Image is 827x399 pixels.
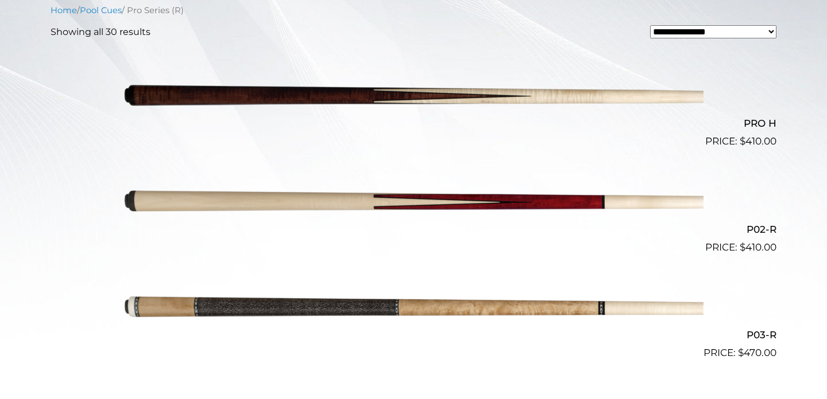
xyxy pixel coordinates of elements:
h2: P02-R [51,218,776,240]
bdi: 410.00 [740,241,776,253]
span: $ [738,347,744,358]
nav: Breadcrumb [51,4,776,17]
a: Pool Cues [80,5,122,15]
img: PRO H [123,48,704,144]
bdi: 470.00 [738,347,776,358]
img: P02-R [123,154,704,250]
img: P03-R [123,260,704,356]
h2: P03-R [51,324,776,346]
a: P03-R $470.00 [51,260,776,361]
select: Shop order [650,25,776,39]
span: $ [740,241,745,253]
bdi: 410.00 [740,135,776,147]
a: P02-R $410.00 [51,154,776,255]
h2: PRO H [51,113,776,134]
a: Home [51,5,77,15]
a: PRO H $410.00 [51,48,776,149]
span: $ [740,135,745,147]
p: Showing all 30 results [51,25,150,39]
